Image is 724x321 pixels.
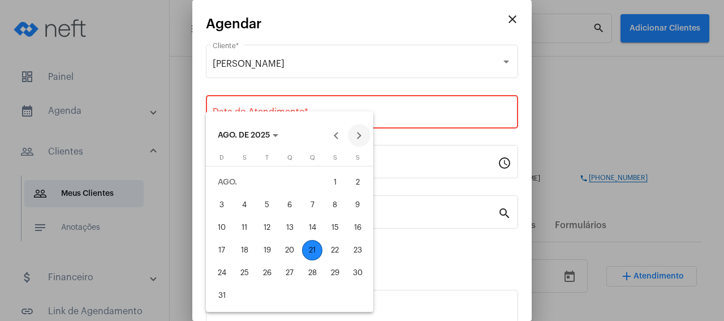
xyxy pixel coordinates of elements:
div: 29 [325,263,345,283]
div: 16 [347,217,368,238]
button: Next month [348,124,370,147]
button: 4 de agosto de 2025 [233,194,256,216]
span: S [333,155,337,161]
button: 9 de agosto de 2025 [346,194,369,216]
span: D [219,155,224,161]
div: 8 [325,195,345,215]
button: 20 de agosto de 2025 [278,239,301,262]
span: AGO. DE 2025 [218,131,270,139]
span: Q [287,155,292,161]
div: 30 [347,263,368,283]
div: 18 [234,240,255,260]
button: 27 de agosto de 2025 [278,262,301,284]
span: T [265,155,269,161]
button: 31 de agosto de 2025 [210,284,233,307]
button: 14 de agosto de 2025 [301,216,324,239]
div: 6 [279,195,300,215]
div: 19 [257,240,277,260]
button: 5 de agosto de 2025 [256,194,278,216]
button: 8 de agosto de 2025 [324,194,346,216]
div: 13 [279,217,300,238]
button: 23 de agosto de 2025 [346,239,369,262]
button: 1 de agosto de 2025 [324,171,346,194]
button: 17 de agosto de 2025 [210,239,233,262]
button: Previous month [325,124,348,147]
span: S [356,155,360,161]
span: Q [310,155,315,161]
button: 2 de agosto de 2025 [346,171,369,194]
div: 1 [325,172,345,192]
button: 13 de agosto de 2025 [278,216,301,239]
td: AGO. [210,171,324,194]
button: 30 de agosto de 2025 [346,262,369,284]
button: 16 de agosto de 2025 [346,216,369,239]
div: 5 [257,195,277,215]
div: 21 [302,240,322,260]
button: 29 de agosto de 2025 [324,262,346,284]
button: 3 de agosto de 2025 [210,194,233,216]
button: 26 de agosto de 2025 [256,262,278,284]
div: 15 [325,217,345,238]
div: 9 [347,195,368,215]
button: 7 de agosto de 2025 [301,194,324,216]
button: 6 de agosto de 2025 [278,194,301,216]
div: 10 [212,217,232,238]
div: 7 [302,195,322,215]
div: 28 [302,263,322,283]
button: 19 de agosto de 2025 [256,239,278,262]
div: 24 [212,263,232,283]
button: 10 de agosto de 2025 [210,216,233,239]
button: 11 de agosto de 2025 [233,216,256,239]
div: 22 [325,240,345,260]
div: 11 [234,217,255,238]
div: 25 [234,263,255,283]
div: 23 [347,240,368,260]
button: Choose month and year [209,124,287,147]
div: 26 [257,263,277,283]
div: 2 [347,172,368,192]
div: 31 [212,285,232,306]
div: 14 [302,217,322,238]
span: S [243,155,247,161]
button: 21 de agosto de 2025 [301,239,324,262]
button: 24 de agosto de 2025 [210,262,233,284]
div: 27 [279,263,300,283]
button: 28 de agosto de 2025 [301,262,324,284]
div: 20 [279,240,300,260]
button: 12 de agosto de 2025 [256,216,278,239]
div: 3 [212,195,232,215]
div: 4 [234,195,255,215]
div: 17 [212,240,232,260]
button: 18 de agosto de 2025 [233,239,256,262]
button: 25 de agosto de 2025 [233,262,256,284]
button: 22 de agosto de 2025 [324,239,346,262]
button: 15 de agosto de 2025 [324,216,346,239]
div: 12 [257,217,277,238]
